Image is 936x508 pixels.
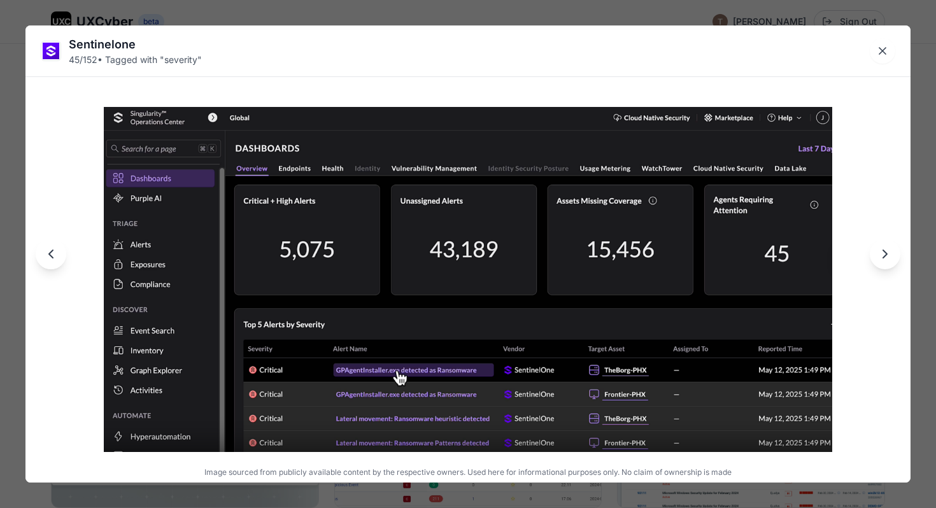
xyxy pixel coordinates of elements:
button: Close lightbox [870,38,895,64]
div: Sentinelone [69,36,202,53]
button: Next image [870,239,900,269]
p: Image sourced from publicly available content by the respective owners. Used here for information... [31,467,905,477]
button: Previous image [36,239,66,269]
div: 45 / 152 • Tagged with " severity " [69,53,202,66]
img: Sentinelone logo [41,41,60,60]
img: Sentinelone image 45 [104,107,832,452]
